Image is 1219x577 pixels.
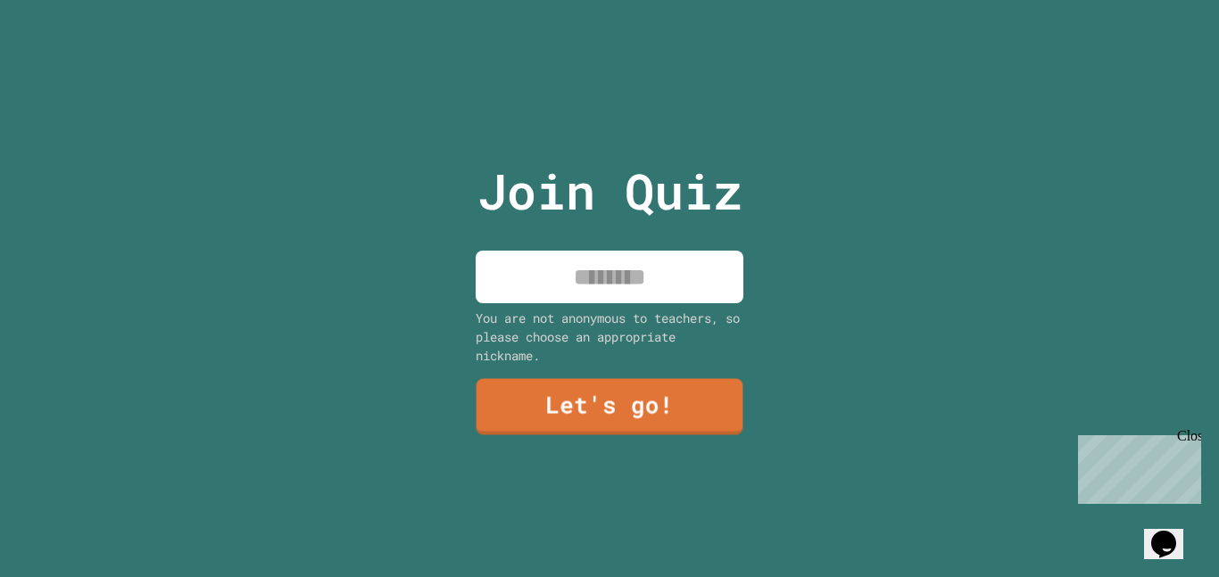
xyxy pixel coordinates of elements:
iframe: chat widget [1071,428,1201,504]
p: Join Quiz [477,154,742,228]
div: You are not anonymous to teachers, so please choose an appropriate nickname. [476,309,743,365]
iframe: chat widget [1144,506,1201,559]
div: Chat with us now!Close [7,7,123,113]
a: Let's go! [477,379,743,435]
